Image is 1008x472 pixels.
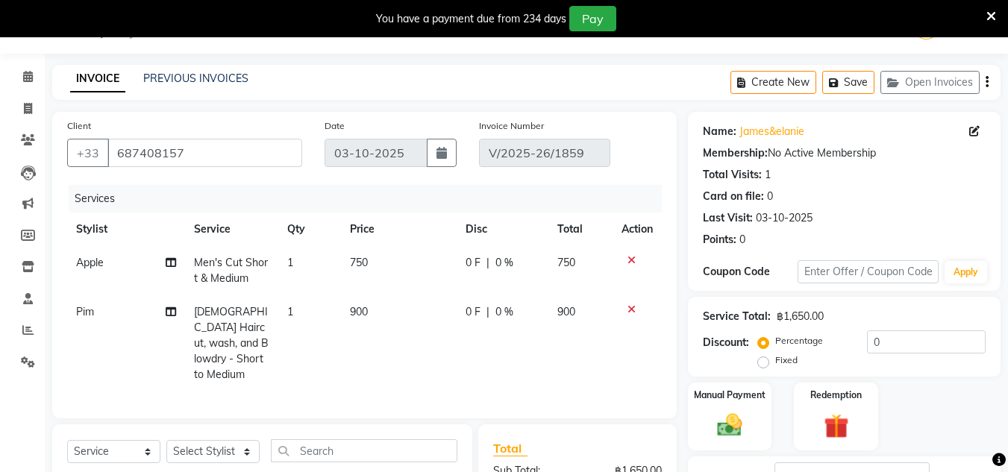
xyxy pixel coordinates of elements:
[775,353,798,367] label: Fixed
[479,119,544,133] label: Invoice Number
[466,255,480,271] span: 0 F
[341,213,457,246] th: Price
[816,411,857,441] img: _gift.svg
[767,189,773,204] div: 0
[613,213,662,246] th: Action
[194,305,269,381] span: [DEMOGRAPHIC_DATA] Haircut, wash, and Blowdry - Short to Medium
[557,256,575,269] span: 750
[76,256,104,269] span: Apple
[107,139,302,167] input: Search by Name/Mobile/Email/Code
[143,72,248,85] a: PREVIOUS INVOICES
[703,124,736,139] div: Name:
[486,304,489,320] span: |
[69,185,673,213] div: Services
[70,66,125,92] a: INVOICE
[880,71,980,94] button: Open Invoices
[557,305,575,318] span: 900
[493,441,528,456] span: Total
[350,305,368,318] span: 900
[185,213,279,246] th: Service
[945,261,987,283] button: Apply
[287,256,293,269] span: 1
[457,213,548,246] th: Disc
[798,260,939,283] input: Enter Offer / Coupon Code
[278,213,341,246] th: Qty
[703,309,771,324] div: Service Total:
[271,439,457,462] input: Search
[703,335,749,350] div: Discount:
[76,305,94,318] span: Pim
[765,167,771,183] div: 1
[703,264,797,280] div: Coupon Code
[548,213,613,246] th: Total
[495,255,513,271] span: 0 %
[822,71,874,94] button: Save
[325,119,345,133] label: Date
[350,256,368,269] span: 750
[67,139,109,167] button: +33
[703,232,736,248] div: Points:
[710,411,750,439] img: _cash.svg
[739,124,804,139] a: James&elanie
[775,334,823,347] label: Percentage
[694,388,766,402] label: Manual Payment
[287,305,293,318] span: 1
[703,189,764,204] div: Card on file:
[777,309,824,324] div: ฿1,650.00
[739,232,745,248] div: 0
[703,167,762,183] div: Total Visits:
[730,71,816,94] button: Create New
[376,11,566,27] div: You have a payment due from 234 days
[466,304,480,320] span: 0 F
[486,255,489,271] span: |
[703,145,986,161] div: No Active Membership
[67,213,185,246] th: Stylist
[569,6,616,31] button: Pay
[495,304,513,320] span: 0 %
[756,210,813,226] div: 03-10-2025
[703,210,753,226] div: Last Visit:
[810,388,862,402] label: Redemption
[67,119,91,133] label: Client
[194,256,268,285] span: Men's Cut Short & Medium
[703,145,768,161] div: Membership:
